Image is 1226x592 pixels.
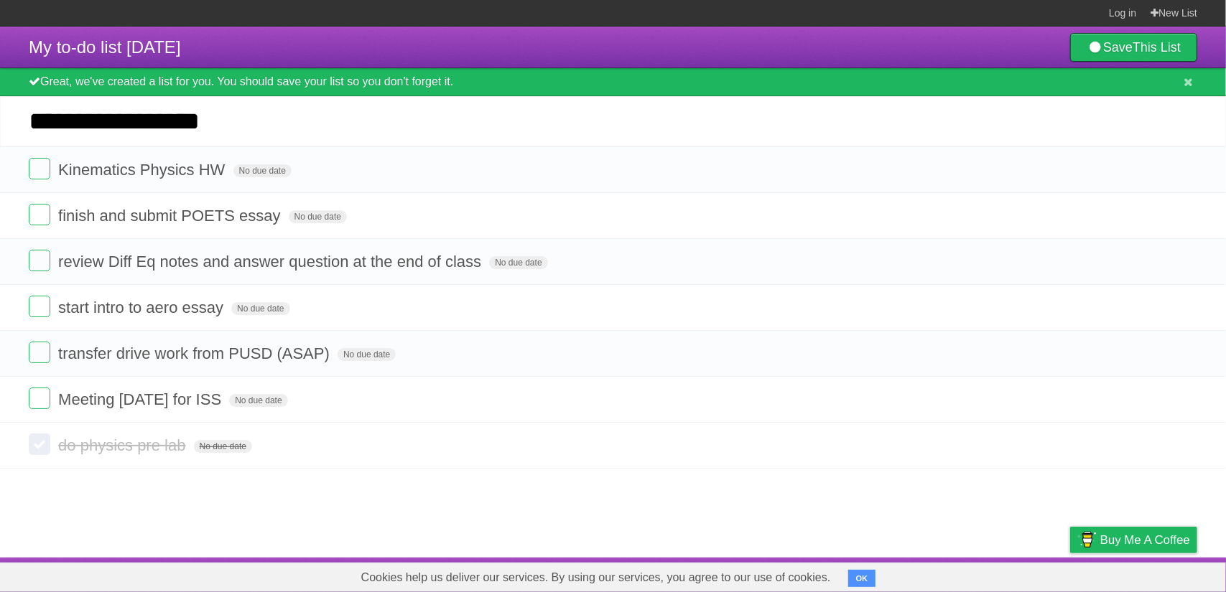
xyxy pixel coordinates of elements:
[29,387,50,409] label: Done
[29,296,50,317] label: Done
[29,37,181,57] span: My to-do list [DATE]
[58,436,189,454] span: do physics pre lab
[58,390,225,408] span: Meeting [DATE] for ISS
[29,433,50,455] label: Done
[879,561,909,588] a: About
[1133,40,1181,55] b: This List
[58,161,228,179] span: Kinematics Physics HW
[233,164,292,177] span: No due date
[229,394,287,407] span: No due date
[1100,527,1190,553] span: Buy me a coffee
[1070,527,1197,553] a: Buy me a coffee
[29,158,50,179] label: Done
[1070,33,1197,62] a: SaveThis List
[29,204,50,225] label: Done
[927,561,985,588] a: Developers
[29,250,50,271] label: Done
[1051,561,1089,588] a: Privacy
[58,253,485,271] span: review Diff Eq notes and answer question at the end of class
[489,256,547,269] span: No due date
[347,563,845,592] span: Cookies help us deliver our services. By using our services, you agree to our use of cookies.
[1003,561,1034,588] a: Terms
[194,440,252,453] span: No due date
[848,570,876,587] button: OK
[231,302,289,315] span: No due date
[58,299,227,316] span: start intro to aero essay
[58,344,333,362] span: transfer drive work from PUSD (ASAP)
[58,207,284,225] span: finish and submit POETS essay
[1077,527,1097,552] img: Buy me a coffee
[1107,561,1197,588] a: Suggest a feature
[289,210,347,223] span: No due date
[29,342,50,363] label: Done
[338,348,396,361] span: No due date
